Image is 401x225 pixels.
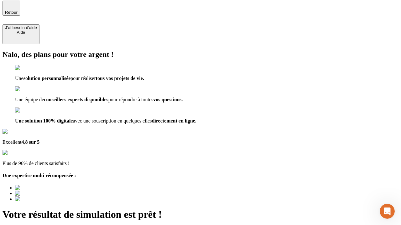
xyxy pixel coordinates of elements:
span: pour répondre à toutes [108,97,154,102]
h1: Votre résultat de simulation est prêt ! [3,209,398,220]
img: reviews stars [3,150,34,156]
span: 4,8 sur 5 [21,139,39,145]
span: Une équipe de [15,97,44,102]
h4: Une expertise multi récompensée : [3,173,398,178]
p: Plus de 96% de clients satisfaits ! [3,161,398,166]
img: Best savings advice award [15,185,73,191]
button: Retour [3,1,20,16]
span: conseillers experts disponibles [44,97,108,102]
img: checkmark [15,86,42,92]
img: Best savings advice award [15,191,73,196]
div: J’ai besoin d'aide [5,25,37,30]
div: Aide [5,30,37,35]
span: Une solution 100% digitale [15,118,73,123]
span: solution personnalisée [23,76,71,81]
span: Une [15,76,23,81]
iframe: Intercom live chat [380,204,395,219]
img: Google Review [3,129,39,134]
span: pour réaliser [70,76,96,81]
button: J’ai besoin d'aideAide [3,24,39,44]
span: vos questions. [153,97,183,102]
span: Retour [5,10,18,15]
img: checkmark [15,65,42,71]
span: Excellent [3,139,21,145]
img: Best savings advice award [15,196,73,202]
span: avec une souscription en quelques clics [73,118,152,123]
span: directement en ligne. [152,118,196,123]
img: checkmark [15,107,42,113]
span: tous vos projets de vie. [96,76,144,81]
h2: Nalo, des plans pour votre argent ! [3,50,398,59]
